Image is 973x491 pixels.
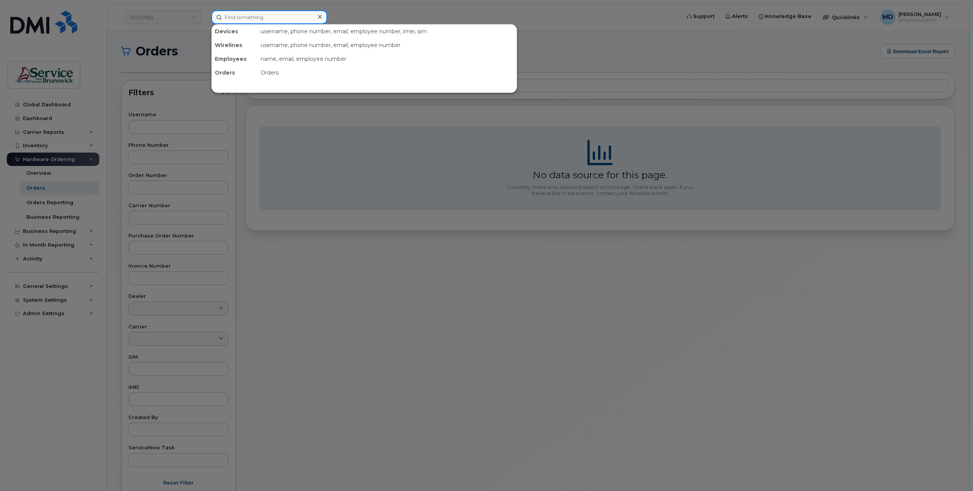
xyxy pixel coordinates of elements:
div: Employees [212,52,258,66]
div: name, email, employee number [258,52,517,66]
div: Devices [212,24,258,38]
div: Orders [258,66,517,80]
div: username, phone number, email, employee number, imei, sim [258,24,517,38]
div: Orders [212,66,258,80]
div: Wirelines [212,38,258,52]
div: username, phone number, email, employee number [258,38,517,52]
